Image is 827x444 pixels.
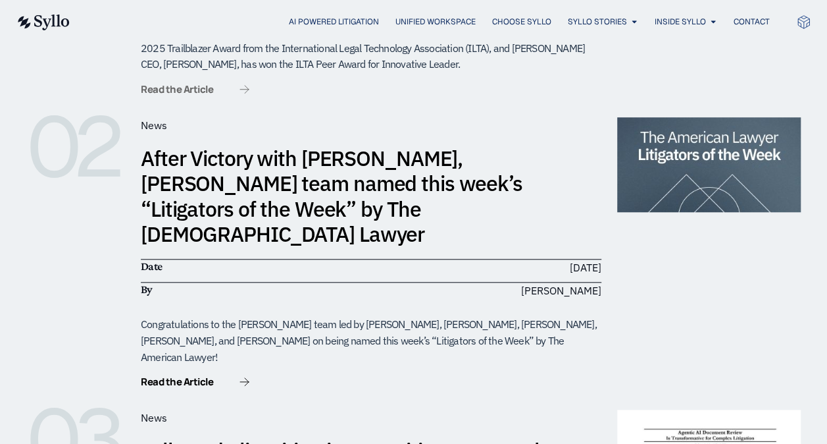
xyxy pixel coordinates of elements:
span: Read the Article [141,84,213,94]
div: Menu Toggle [96,16,770,28]
h6: Date [141,260,364,274]
a: Syllo Stories [568,16,627,28]
a: Contact [734,16,770,28]
span: News [141,411,167,424]
a: Read the Article [141,377,249,390]
a: Choose Syllo [492,16,551,28]
a: After Victory with [PERSON_NAME], [PERSON_NAME] team named this week’s “Litigators of the Week” b... [141,144,522,248]
a: AI Powered Litigation [289,16,379,28]
div: Congratulations to the [PERSON_NAME] team led by [PERSON_NAME], [PERSON_NAME], [PERSON_NAME], [PE... [141,316,601,365]
span: Read the Article [141,377,213,387]
span: News [141,119,167,132]
img: syllo [16,14,70,30]
a: Read the Article [141,84,249,97]
span: [PERSON_NAME] [521,283,601,298]
h6: By [141,283,364,297]
nav: Menu [96,16,770,28]
a: Inside Syllo [655,16,706,28]
h6: 02 [26,117,125,177]
img: litOfTheWeek [617,117,801,212]
a: Unified Workspace [395,16,476,28]
time: [DATE] [570,261,601,274]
